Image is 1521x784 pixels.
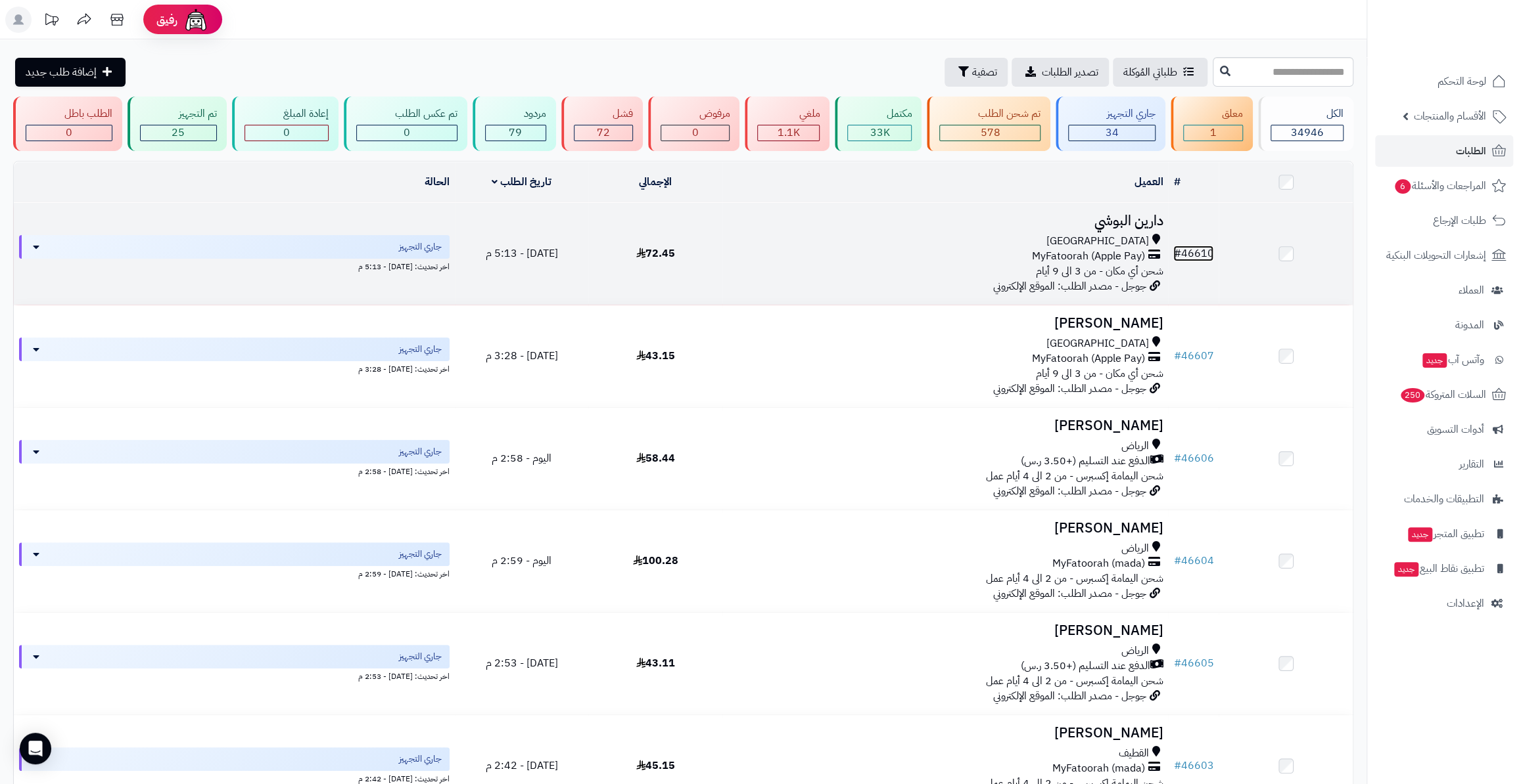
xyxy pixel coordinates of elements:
[1414,107,1486,125] span: الأقسام والمنتجات
[1053,97,1168,151] a: جاري التجهيز 34
[1173,450,1213,466] a: #46606
[1173,655,1181,671] span: #
[1020,659,1150,674] span: الدفع عند التسليم (+3.50 ر.س)
[183,7,209,33] img: ai-face.png
[728,213,1163,229] h3: دارين البوشي
[1052,556,1144,571] span: MyFatoorah (mada)
[1375,344,1513,376] a: وآتس آبجديد
[870,125,889,141] span: 33K
[1386,246,1486,265] span: إشعارات التحويلات البنكية
[742,97,832,151] a: ملغي 1.1K
[485,348,557,364] span: [DATE] - 3:28 م
[1271,106,1344,121] div: الكل
[639,174,672,190] a: الإجمالي
[848,125,911,141] div: 33018
[993,278,1146,294] span: جوجل - مصدر الطلب: الموقع الإلكتروني
[11,97,125,151] a: الطلب باطل 0
[399,650,442,663] span: جاري التجهيز
[636,246,675,261] span: 72.45
[1173,246,1181,261] span: #
[1375,135,1513,167] a: الطلبات
[633,553,678,569] span: 100.28
[1375,205,1513,236] a: طلبات الإرجاع
[125,97,229,151] a: تم التجهيز 25
[972,64,997,80] span: تصفية
[19,361,450,375] div: اخر تحديث: [DATE] - 3:28 م
[1393,177,1486,195] span: المراجعات والأسئلة
[574,125,632,141] div: 72
[924,97,1053,151] a: تم شحن الطلب 578
[559,97,645,151] a: فشل 72
[847,106,912,121] div: مكتمل
[1183,106,1243,121] div: معلق
[945,58,1008,87] button: تصفية
[399,548,442,561] span: جاري التجهيز
[636,655,675,671] span: 43.11
[1106,125,1119,141] span: 34
[1113,58,1207,87] a: طلباتي المُوكلة
[1173,758,1181,773] span: #
[1173,246,1213,261] a: #46610
[1068,106,1156,121] div: جاري التجهيز
[757,106,820,121] div: ملغي
[1422,353,1447,368] span: جديد
[1375,274,1513,306] a: العملاء
[1375,483,1513,515] a: التطبيقات والخدمات
[357,125,457,141] div: 0
[980,125,1000,141] span: 578
[1031,249,1144,264] span: MyFatoorah (Apple Pay)
[399,445,442,458] span: جاري التجهيز
[1046,234,1148,249] span: [GEOGRAPHIC_DATA]
[1375,170,1513,202] a: المراجعات والأسئلة6
[1421,351,1484,369] span: وآتس آب
[1173,450,1181,466] span: #
[1184,125,1242,141] div: 1
[1375,553,1513,584] a: تطبيق نقاط البيعجديد
[1399,387,1425,403] span: 250
[19,566,450,580] div: اخر تحديث: [DATE] - 2:59 م
[1456,142,1486,160] span: الطلبات
[66,125,72,141] span: 0
[1121,439,1148,454] span: الرياض
[993,483,1146,499] span: جوجل - مصدر الطلب: الموقع الإلكتروني
[141,125,216,141] div: 25
[636,348,675,364] span: 43.15
[1375,448,1513,480] a: التقارير
[492,450,551,466] span: اليوم - 2:58 م
[1035,366,1163,381] span: شحن أي مكان - من 3 الى 9 أيام
[486,125,546,141] div: 79
[1046,336,1148,351] span: [GEOGRAPHIC_DATA]
[156,12,177,28] span: رفيق
[283,125,290,141] span: 0
[245,125,328,141] div: 0
[399,752,442,766] span: جاري التجهيز
[1121,541,1148,556] span: الرياض
[636,450,675,466] span: 58.44
[1394,179,1411,194] span: 6
[1375,588,1513,619] a: الإعدادات
[485,655,557,671] span: [DATE] - 2:53 م
[485,106,546,121] div: مردود
[19,464,450,477] div: اخر تحديث: [DATE] - 2:58 م
[985,673,1163,689] span: شحن اليمامة إكسبرس - من 2 الى 4 أيام عمل
[1375,379,1513,410] a: السلات المتروكة250
[778,125,800,141] span: 1.1K
[1407,525,1484,543] span: تطبيق المتجر
[1052,761,1144,776] span: MyFatoorah (mada)
[404,125,410,141] span: 0
[485,758,557,773] span: [DATE] - 2:42 م
[485,246,557,261] span: [DATE] - 5:13 م
[993,688,1146,704] span: جوجل - مصدر الطلب: الموقع الإلكتروني
[661,106,730,121] div: مرفوض
[940,125,1040,141] div: 578
[1394,562,1418,577] span: جديد
[1173,174,1180,190] a: #
[1455,316,1484,334] span: المدونة
[492,174,551,190] a: تاريخ الطلب
[35,7,68,36] a: تحديثات المنصة
[1123,64,1177,80] span: طلباتي المُوكلة
[985,571,1163,586] span: شحن اليمامة إكسبرس - من 2 الى 4 أيام عمل
[645,97,743,151] a: مرفوض 0
[399,343,442,356] span: جاري التجهيز
[1173,553,1181,569] span: #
